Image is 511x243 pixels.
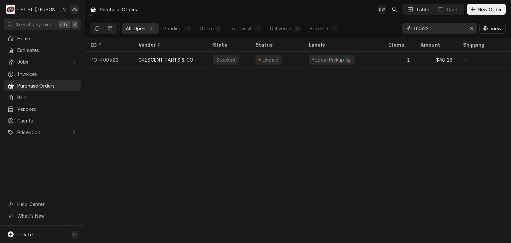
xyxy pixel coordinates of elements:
[85,52,133,68] div: PO-400522
[377,5,387,14] div: Dyane Weber's Avatar
[4,56,81,67] a: Go to Jobs
[383,52,415,68] div: 1
[17,94,78,101] span: Bills
[17,201,77,208] span: Help Center
[4,45,81,56] a: Estimates
[332,25,336,32] div: 1
[416,6,429,13] div: Table
[17,212,77,219] span: What's New
[309,41,378,48] div: Labels
[377,5,387,14] div: DW
[74,21,77,28] span: K
[6,5,15,14] div: C
[17,6,61,13] div: CSI St. [PERSON_NAME]
[17,58,68,65] span: Jobs
[70,5,79,14] div: Dyane Weber's Avatar
[149,25,153,32] div: 1
[16,21,53,28] span: Search anything
[17,106,78,113] span: Vendors
[4,104,81,115] a: Vendors
[389,4,400,15] button: Open search
[270,25,291,32] div: Delivered
[4,80,81,91] a: Purchase Orders
[230,25,252,32] div: In Transit
[17,71,78,78] span: Invoices
[216,25,220,32] div: 0
[4,69,81,80] a: Invoices
[4,127,81,138] a: Go to Pricebook
[389,41,409,48] div: Items
[4,199,81,210] a: Go to Help Center
[489,25,503,32] span: View
[17,82,78,89] span: Purchase Orders
[4,92,81,103] a: Bills
[163,25,182,32] div: Pending
[4,210,81,221] a: Go to What's New
[256,25,260,32] div: 0
[138,41,201,48] div: Vendor
[213,41,245,48] div: State
[60,21,69,28] span: Ctrl
[186,25,190,32] div: 0
[17,129,68,136] span: Pricebook
[255,41,297,48] div: Status
[447,6,460,13] div: Cards
[4,19,81,30] button: Search anythingCtrlK
[476,6,503,13] span: New Order
[466,23,477,34] button: Erase input
[295,25,299,32] div: 0
[70,5,79,14] div: DW
[126,25,145,32] div: All Open
[479,23,506,34] button: View
[17,47,78,54] span: Estimates
[421,41,451,48] div: Amount
[467,4,506,15] button: New Order
[17,117,78,124] span: Clients
[261,56,279,63] div: Unpaid
[415,52,458,68] div: $48.18
[200,25,212,32] div: Open
[90,41,126,48] div: ID
[17,232,33,237] span: Create
[4,115,81,126] a: Clients
[216,56,236,63] div: Stocked
[311,56,352,63] div: ² Local Pickup 🛍️
[73,231,77,238] span: C
[6,5,15,14] div: CSI St. Louis's Avatar
[138,56,193,63] div: CRESCENT PARTS & CO
[17,35,78,42] span: Home
[4,33,81,44] a: Home
[414,23,464,34] input: Keyword search
[309,25,328,32] div: Stocked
